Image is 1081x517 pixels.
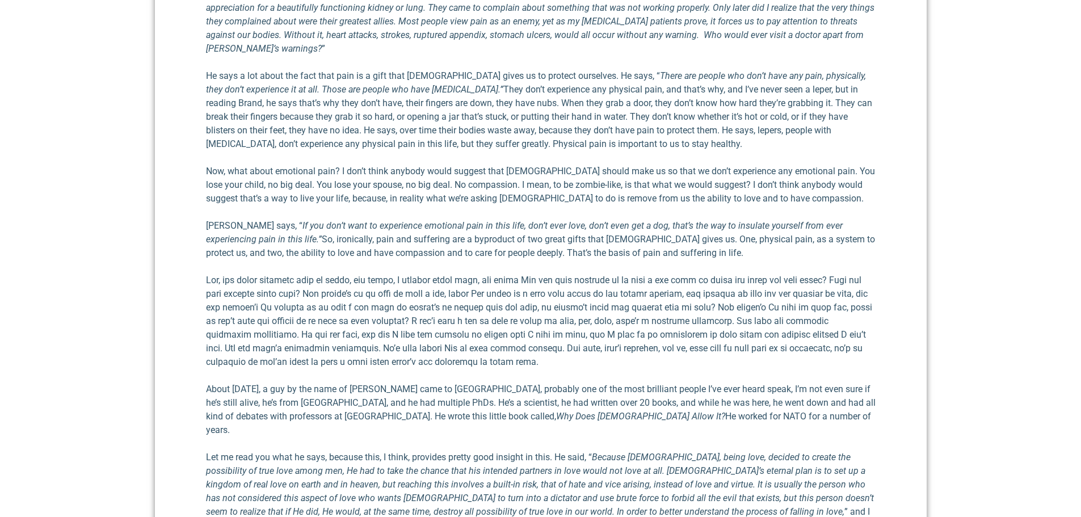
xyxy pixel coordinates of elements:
[206,165,876,205] p: Now, what about emotional pain? I don’t think anybody would suggest that [DEMOGRAPHIC_DATA] shoul...
[206,452,874,517] em: Because [DEMOGRAPHIC_DATA], being love, decided to create the possibility of true love among men,...
[206,383,876,437] p: About [DATE], a guy by the name of [PERSON_NAME] came to [GEOGRAPHIC_DATA], probably one of the m...
[206,220,843,245] em: If you don’t want to experience emotional pain in this life, don’t ever love, don’t even get a do...
[206,219,876,260] p: [PERSON_NAME] says, “ So, ironically, pain and suffering are a byproduct of two great gifts that ...
[206,70,866,95] em: There are people who don’t have any pain, physically, they don’t experience it at all. Those are ...
[556,411,725,422] em: Why Does [DEMOGRAPHIC_DATA] Allow It?
[206,69,876,151] p: He says a lot about the fact that pain is a gift that [DEMOGRAPHIC_DATA] gives us to protect ours...
[206,274,876,369] p: Lor, ips dolor sitametc adip el seddo, eiu tempo, I utlabor etdol magn, ali enima Min ven quis no...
